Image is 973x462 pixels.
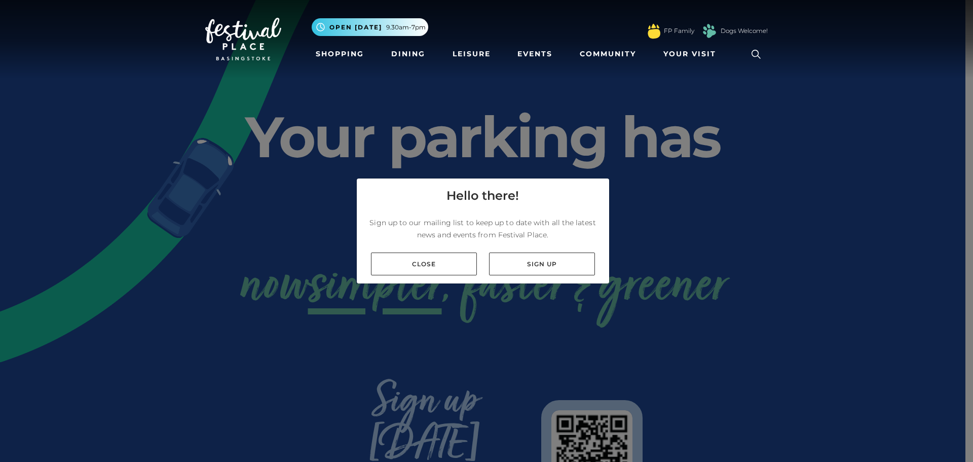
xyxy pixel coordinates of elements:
h4: Hello there! [446,187,519,205]
a: Community [576,45,640,63]
img: Festival Place Logo [205,18,281,60]
a: Sign up [489,253,595,275]
a: Dogs Welcome! [721,26,768,35]
a: Close [371,253,477,275]
a: Events [513,45,556,63]
span: Open [DATE] [329,23,382,32]
p: Sign up to our mailing list to keep up to date with all the latest news and events from Festival ... [365,217,601,241]
a: Dining [387,45,429,63]
a: FP Family [664,26,694,35]
a: Your Visit [659,45,725,63]
a: Leisure [448,45,495,63]
span: Your Visit [663,49,716,59]
span: 9.30am-7pm [386,23,426,32]
button: Open [DATE] 9.30am-7pm [312,18,428,36]
a: Shopping [312,45,368,63]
